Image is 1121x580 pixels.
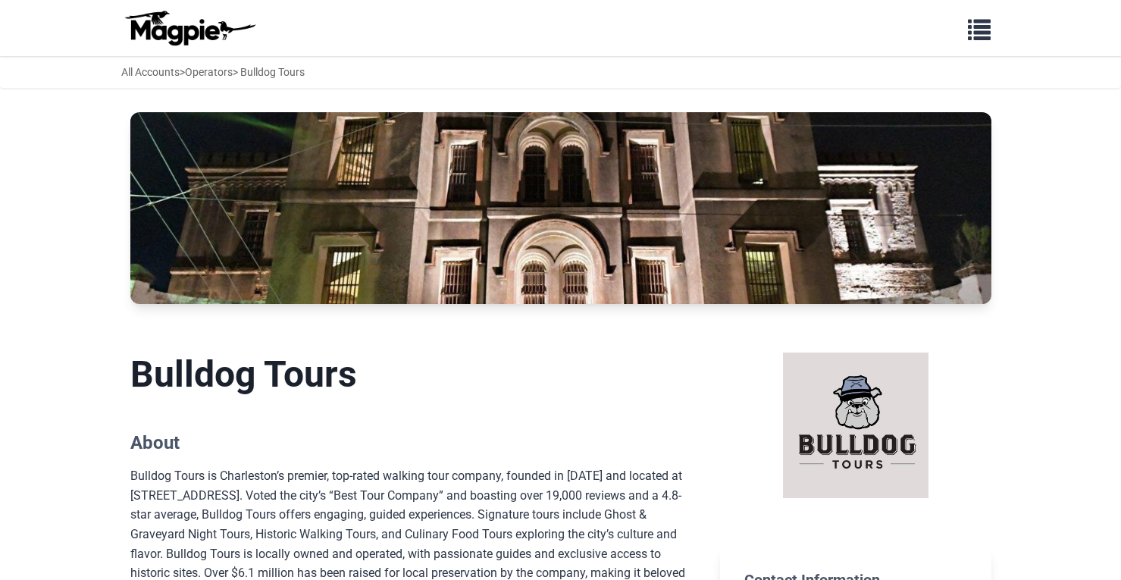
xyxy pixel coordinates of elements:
img: logo-ab69f6fb50320c5b225c76a69d11143b.png [121,10,258,46]
img: Bulldog Tours logo [783,353,928,498]
a: All Accounts [121,66,180,78]
h1: Bulldog Tours [130,353,697,397]
h2: About [130,432,697,454]
div: > > Bulldog Tours [121,64,305,80]
img: Bulldog Tours [130,112,991,303]
a: Operators [185,66,233,78]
